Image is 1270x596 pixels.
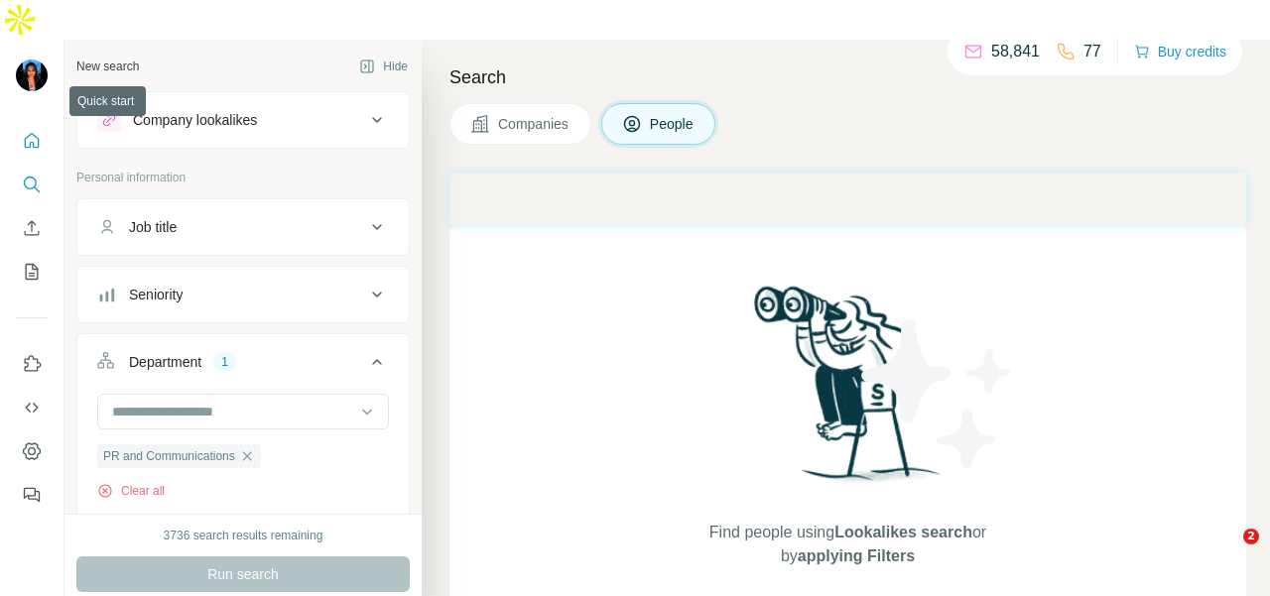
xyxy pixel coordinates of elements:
[16,346,48,382] button: Use Surfe on LinkedIn
[689,521,1006,568] span: Find people using or by
[97,482,165,500] button: Clear all
[16,433,48,469] button: Dashboard
[129,352,201,372] div: Department
[1243,529,1259,544] span: 2
[16,477,48,513] button: Feedback
[16,123,48,159] button: Quick start
[1134,38,1226,65] button: Buy credits
[16,210,48,246] button: Enrich CSV
[16,60,48,91] img: Avatar
[164,527,323,544] div: 3736 search results remaining
[16,167,48,202] button: Search
[76,58,139,75] div: New search
[650,114,696,134] span: People
[77,271,409,318] button: Seniority
[345,52,422,81] button: Hide
[991,40,1040,63] p: 58,841
[213,353,236,371] div: 1
[129,217,177,237] div: Job title
[77,203,409,251] button: Job title
[16,254,48,290] button: My lists
[848,304,1027,483] img: Surfe Illustration - Stars
[834,524,972,540] span: Lookalikes search
[745,281,952,502] img: Surfe Illustration - Woman searching with binoculars
[1203,529,1250,576] iframe: Intercom live chat
[103,447,235,465] span: PR and Communications
[133,110,257,130] div: Company lookalikes
[77,338,409,394] button: Department1
[449,63,1246,91] h4: Search
[16,390,48,425] button: Use Surfe API
[77,96,409,144] button: Company lookalikes
[449,173,1246,225] iframe: Banner
[76,169,410,186] p: Personal information
[498,114,571,134] span: Companies
[798,547,915,564] span: applying Filters
[1083,40,1101,63] p: 77
[129,285,183,304] div: Seniority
